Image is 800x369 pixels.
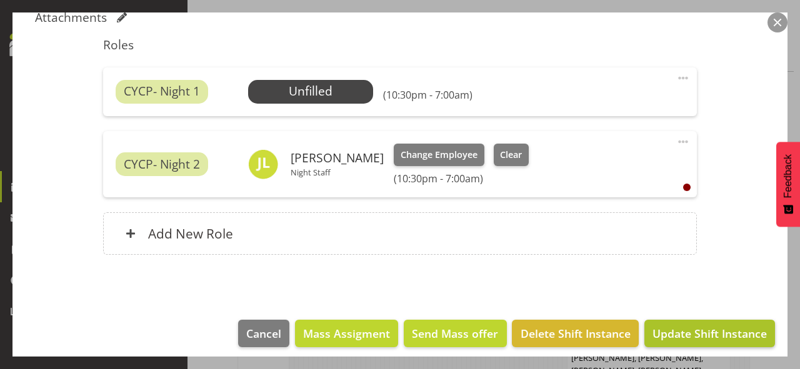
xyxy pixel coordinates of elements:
span: Clear [500,148,522,162]
span: Mass Assigment [303,325,390,342]
p: Night Staff [291,167,384,177]
h5: Roles [103,37,696,52]
button: Feedback - Show survey [776,142,800,227]
span: CYCP- Night 1 [124,82,200,101]
img: jay-lowe9524.jpg [248,149,278,179]
button: Change Employee [394,144,484,166]
h6: (10:30pm - 7:00am) [383,89,472,101]
button: Cancel [238,320,289,347]
span: Send Mass offer [412,325,498,342]
h5: Attachments [35,10,107,25]
button: Send Mass offer [404,320,506,347]
span: Cancel [246,325,281,342]
span: Unfilled [289,82,332,99]
h6: Add New Role [148,225,233,242]
button: Update Shift Instance [644,320,775,347]
button: Clear [494,144,529,166]
h6: (10:30pm - 7:00am) [394,172,529,185]
span: Delete Shift Instance [521,325,631,342]
span: Change Employee [401,148,477,162]
button: Delete Shift Instance [512,320,638,347]
span: Update Shift Instance [652,325,767,342]
div: User is clocked out [683,184,691,191]
span: Feedback [782,154,794,198]
h6: [PERSON_NAME] [291,151,384,165]
button: Mass Assigment [295,320,398,347]
span: CYCP- Night 2 [124,155,200,174]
